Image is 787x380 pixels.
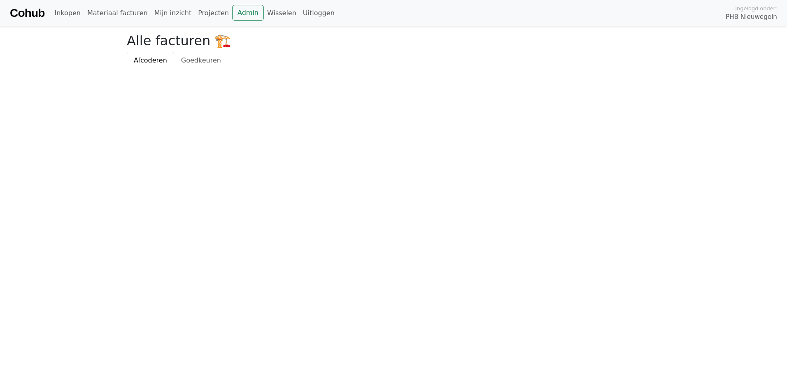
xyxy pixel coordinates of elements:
span: PHB Nieuwegein [726,12,777,22]
a: Wisselen [264,5,300,21]
a: Materiaal facturen [84,5,151,21]
a: Mijn inzicht [151,5,195,21]
a: Projecten [195,5,232,21]
a: Afcoderen [127,52,174,69]
a: Admin [232,5,264,21]
span: Goedkeuren [181,56,221,64]
a: Inkopen [51,5,84,21]
a: Uitloggen [300,5,338,21]
a: Goedkeuren [174,52,228,69]
span: Afcoderen [134,56,167,64]
h2: Alle facturen 🏗️ [127,33,660,49]
span: Ingelogd onder: [735,5,777,12]
a: Cohub [10,3,44,23]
